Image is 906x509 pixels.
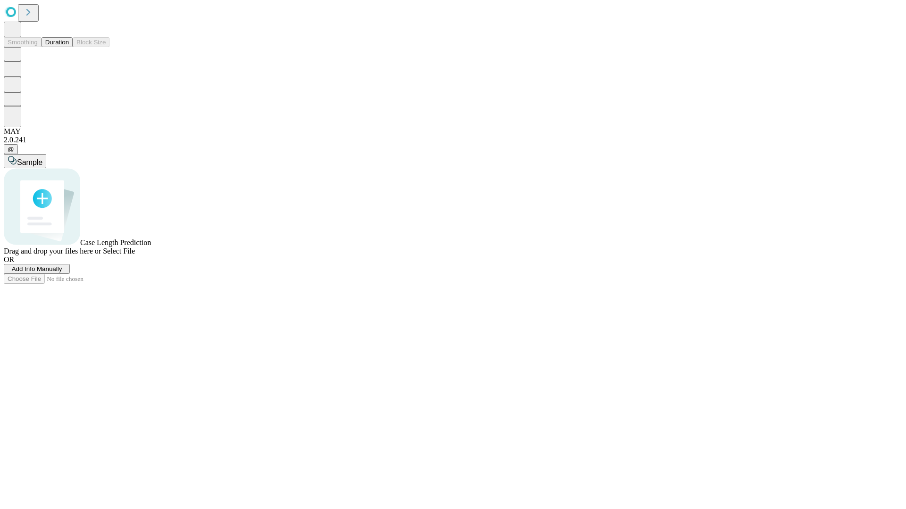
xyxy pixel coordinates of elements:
[4,136,902,144] div: 2.0.241
[4,264,70,274] button: Add Info Manually
[12,265,62,272] span: Add Info Manually
[4,255,14,263] span: OR
[8,146,14,153] span: @
[80,238,151,246] span: Case Length Prediction
[4,144,18,154] button: @
[103,247,135,255] span: Select File
[4,37,42,47] button: Smoothing
[4,154,46,168] button: Sample
[42,37,73,47] button: Duration
[17,158,42,166] span: Sample
[4,247,101,255] span: Drag and drop your files here or
[4,127,902,136] div: MAY
[73,37,109,47] button: Block Size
